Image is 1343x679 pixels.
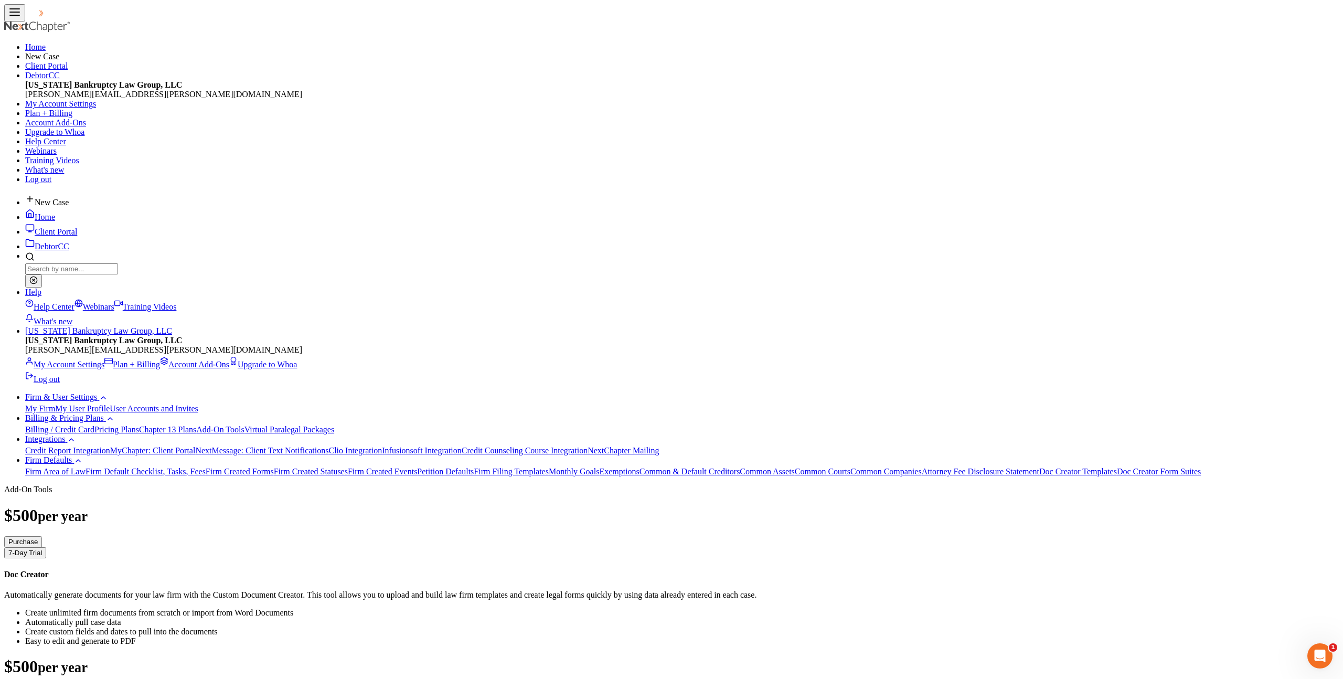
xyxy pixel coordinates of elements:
[25,165,64,174] a: What's new
[25,52,59,61] span: New Case
[229,360,297,369] a: Upgrade to Whoa
[25,80,182,89] strong: [US_STATE] Bankruptcy Law Group, LLC
[599,467,639,476] a: Exemptions
[25,317,72,326] a: What's new
[740,467,794,476] a: Common Assets
[474,467,549,476] a: Firm Filing Templates
[25,90,302,99] span: [PERSON_NAME][EMAIL_ADDRESS][PERSON_NAME][DOMAIN_NAME]
[1117,467,1201,476] a: Doc Creator Form Suites
[25,263,118,274] input: Search by name...
[25,109,72,118] a: Plan + Billing
[25,326,172,335] a: [US_STATE] Bankruptcy Law Group, LLC
[160,360,229,369] a: Account Add-Ons
[25,392,97,401] span: Firm & User Settings
[25,425,94,434] a: Billing / Credit Card
[25,302,74,311] a: Help Center
[25,434,65,443] span: Integrations
[38,508,88,524] small: per year
[25,404,55,413] a: My Firm
[25,118,86,127] a: Account Add-Ons
[25,128,84,136] a: Upgrade to Whoa
[94,425,139,434] a: Pricing Plans
[588,446,659,455] a: NextChapter Mailing
[922,467,1039,476] a: Attorney Fee Disclosure Statement
[196,425,244,434] a: Add-On Tools
[1307,643,1333,669] iframe: Intercom live chat
[74,302,114,311] a: Webinars
[274,467,348,476] a: Firm Created Statuses
[25,71,60,80] a: DebtorCC
[104,360,160,369] a: Plan + Billing
[25,375,60,384] a: Log out
[1039,467,1117,476] a: Doc Creator Templates
[25,455,82,464] a: Firm Defaults
[25,137,66,146] a: Help Center
[206,467,274,476] a: Firm Created Forms
[639,467,740,476] a: Common & Default Creditors
[25,618,1339,627] li: Automatically pull case data
[4,657,1339,676] h1: $500
[850,467,922,476] a: Common Companies
[25,61,68,70] a: Client Portal
[4,22,71,32] img: NextChapter
[382,446,462,455] a: Infusionsoft Integration
[25,455,72,464] span: Firm Defaults
[25,608,1339,618] li: Create unlimited firm documents from scratch or import from Word Documents
[25,345,302,354] span: [PERSON_NAME][EMAIL_ADDRESS][PERSON_NAME][DOMAIN_NAME]
[55,404,110,413] a: My User Profile
[25,175,51,184] a: Log out
[25,213,55,221] a: Home
[25,146,57,155] a: Webinars
[25,636,1339,646] li: Easy to edit and generate to PDF
[1329,643,1337,652] span: 1
[244,425,334,434] a: Virtual Paralegal Packages
[25,43,46,51] a: Home
[4,506,1339,525] h1: $500
[25,413,104,422] span: Billing & Pricing Plans
[114,302,177,311] a: Training Videos
[25,288,41,296] a: Help
[4,590,1339,600] p: Automatically generate documents for your law firm with the Custom Document Creator. This tool al...
[86,467,206,476] a: Firm Default Checklist, Tasks, Fees
[348,467,417,476] a: Firm Created Events
[38,660,88,675] small: per year
[417,467,474,476] a: Petition Defaults
[110,404,198,413] a: User Accounts and Invites
[25,336,1339,384] div: [US_STATE] Bankruptcy Law Group, LLC
[25,467,86,476] a: Firm Area of Law
[549,467,599,476] a: Monthly Goals
[4,536,42,547] button: Purchase
[25,297,1339,326] div: Help
[25,336,182,345] strong: [US_STATE] Bankruptcy Law Group, LLC
[4,547,46,558] button: 7-Day Trial
[195,446,328,455] a: NextMessage: Client Text Notifications
[25,227,77,236] a: Client Portal
[795,467,850,476] a: Common Courts
[139,425,196,434] a: Chapter 13 Plans
[25,8,92,18] img: NextChapter
[25,360,104,369] a: My Account Settings
[4,485,1339,494] div: Add-On Tools
[328,446,382,455] a: Clio Integration
[25,156,79,165] a: Training Videos
[25,446,110,455] a: Credit Report Integration
[25,242,69,251] a: DebtorCC
[25,99,96,108] a: My Account Settings
[35,198,69,207] span: New Case
[25,392,108,401] a: Firm & User Settings
[4,570,1339,579] h4: Doc Creator
[110,446,196,455] a: MyChapter: Client Portal
[25,413,114,422] a: Billing & Pricing Plans
[25,434,76,443] a: Integrations
[25,627,1339,636] li: Create custom fields and dates to pull into the documents
[462,446,588,455] a: Credit Counseling Course Integration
